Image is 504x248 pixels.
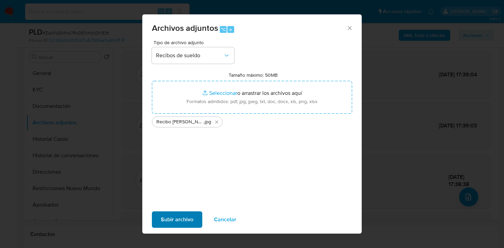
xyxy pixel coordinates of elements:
ul: Archivos seleccionados [152,114,352,127]
button: Cancelar [205,211,245,228]
span: .jpg [203,119,211,125]
button: Subir archivo [152,211,202,228]
button: Eliminar Recibo de sueldo pareja.jpg [213,118,221,126]
button: Recibos de sueldo [152,47,234,64]
button: Cerrar [346,25,352,31]
span: ⌥ [220,26,226,33]
span: Recibo [PERSON_NAME] pareja [156,119,203,125]
span: Tipo de archivo adjunto [154,40,236,45]
label: Tamaño máximo: 50MB [229,72,278,78]
span: Archivos adjuntos [152,22,218,34]
span: Recibos de sueldo [156,52,223,59]
span: Subir archivo [161,212,193,227]
span: Cancelar [214,212,236,227]
span: a [229,26,232,33]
